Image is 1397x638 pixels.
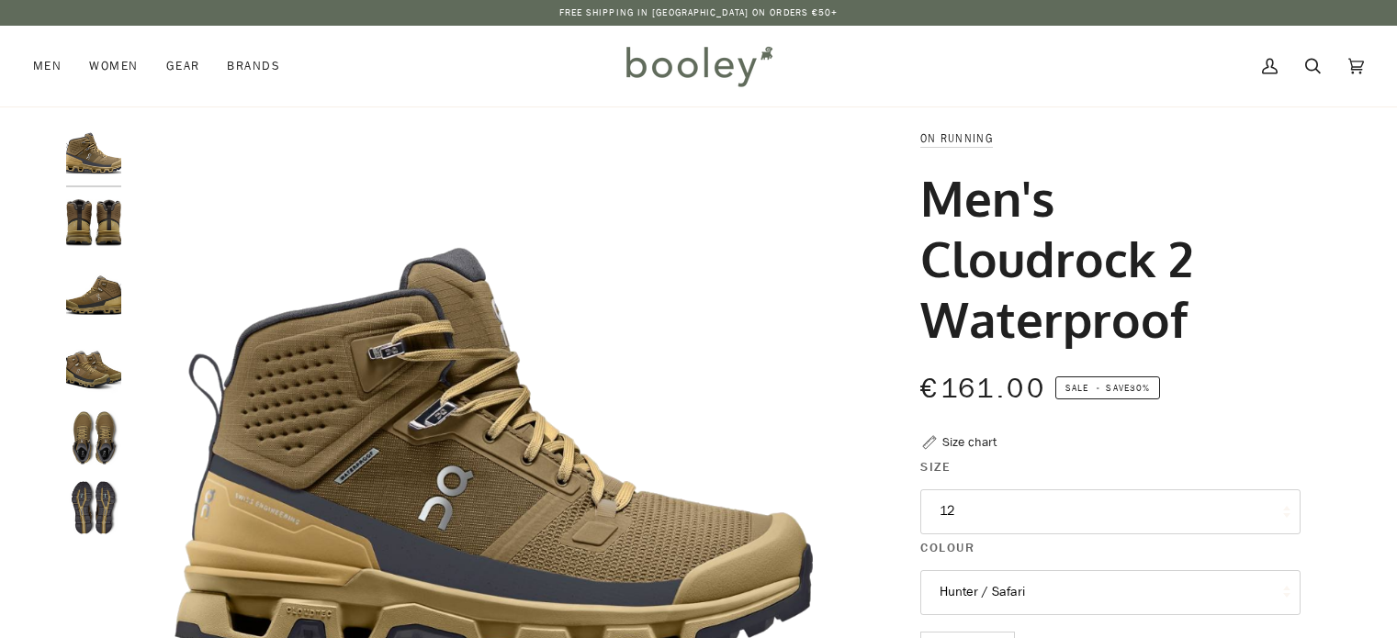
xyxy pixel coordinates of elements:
[920,130,993,146] a: On Running
[33,26,75,106] a: Men
[89,57,138,75] span: Women
[213,26,294,106] a: Brands
[75,26,152,106] a: Women
[1055,376,1160,400] span: Save
[1091,381,1106,395] em: •
[920,489,1301,534] button: 12
[920,167,1287,349] h1: Men's Cloudrock 2 Waterproof
[618,39,779,93] img: Booley
[66,340,121,395] img: On Running Men's Cloudrock 2 Waterproof Hunter / Safari - Booley Galway
[152,26,214,106] a: Gear
[559,6,839,20] p: Free Shipping in [GEOGRAPHIC_DATA] on Orders €50+
[33,57,62,75] span: Men
[1130,381,1150,395] span: 30%
[920,457,951,476] span: Size
[920,538,975,557] span: Colour
[166,57,200,75] span: Gear
[66,410,121,465] img: On Running Men's Cloudrock 2 Waterproof Hunter / Safari - Booley Galway
[1065,381,1088,395] span: Sale
[66,129,121,184] img: On Running Men's Cloudrock 2 Waterproof Hunter / Safari - Booley Galway
[227,57,280,75] span: Brands
[66,199,121,254] img: On Running Men's Cloudrock 2 Waterproof Hunter / Safari - Booley Galway
[920,570,1301,615] button: Hunter / Safari
[66,269,121,324] img: On Running Men's Cloudrock 2 Waterproof Hunter / Safari - Booley Galway
[942,432,997,452] div: Size chart
[66,480,121,535] img: On Running Men's Cloudrock 2 Waterproof Hunter / Safari - Booley Galway
[920,370,1046,408] span: €161.00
